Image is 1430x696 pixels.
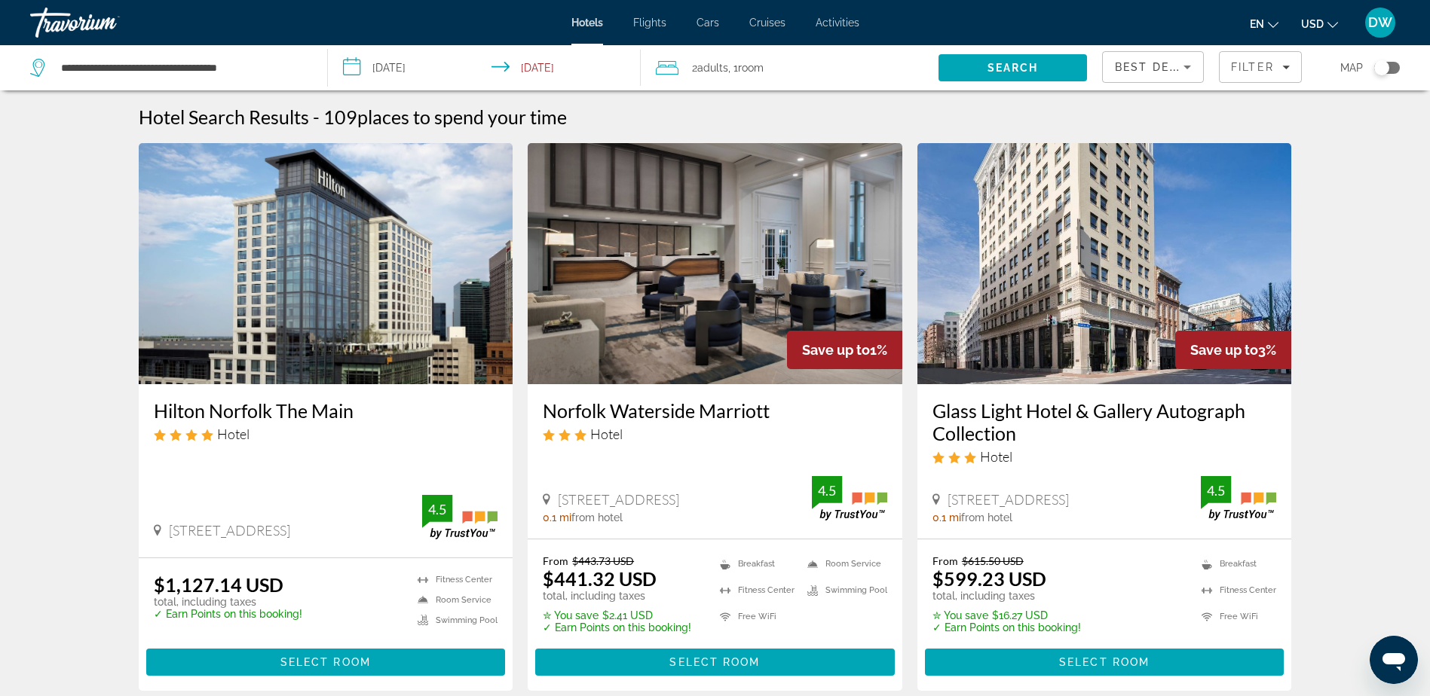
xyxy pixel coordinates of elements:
button: Change currency [1301,13,1338,35]
span: Best Deals [1115,61,1193,73]
span: DW [1368,15,1392,30]
button: Select check in and out date [328,45,641,90]
li: Swimming Pool [410,614,498,627]
button: Filters [1219,51,1302,83]
div: 3 star Hotel [932,448,1277,465]
span: [STREET_ADDRESS] [558,491,679,508]
span: Select Room [669,656,760,668]
div: 4.5 [422,500,452,518]
p: ✓ Earn Points on this booking! [154,608,302,620]
a: Norfolk Waterside Marriott [543,399,887,422]
button: Select Room [535,649,895,676]
a: Cruises [749,17,785,29]
span: From [932,554,958,567]
li: Room Service [410,594,498,606]
button: Change language [1250,13,1278,35]
div: 4 star Hotel [154,426,498,442]
li: Breakfast [712,554,800,573]
span: USD [1301,18,1324,30]
a: Select Room [925,652,1285,669]
img: TrustYou guest rating badge [1201,476,1276,520]
iframe: Button to launch messaging window [1370,636,1418,684]
span: Hotel [590,426,623,442]
p: total, including taxes [154,596,302,608]
span: 0.1 mi [932,511,961,524]
a: Hilton Norfolk The Main [139,143,513,384]
li: Swimming Pool [800,581,887,600]
p: $2.41 USD [543,609,691,621]
img: Glass Light Hotel & Gallery Autograph Collection [917,143,1292,384]
span: Select Room [1059,656,1150,668]
span: ✮ You save [543,609,599,621]
li: Breakfast [1194,554,1276,573]
span: from hotel [961,511,1012,524]
a: Flights [633,17,666,29]
img: TrustYou guest rating badge [812,476,887,520]
span: Select Room [280,656,371,668]
ins: $1,127.14 USD [154,573,283,596]
span: Hotel [217,426,250,442]
li: Free WiFi [1194,607,1276,626]
div: 1% [787,331,902,369]
button: User Menu [1361,7,1400,38]
h1: Hotel Search Results [139,105,309,128]
span: places to spend your time [357,105,567,128]
a: Select Room [535,652,895,669]
span: from hotel [571,511,623,524]
div: 3 star Hotel [543,426,887,442]
span: [STREET_ADDRESS] [948,491,1069,508]
a: Activities [816,17,859,29]
li: Free WiFi [712,607,800,626]
a: Hilton Norfolk The Main [154,399,498,422]
span: From [543,554,568,567]
li: Room Service [800,554,887,573]
p: ✓ Earn Points on this booking! [932,621,1081,633]
p: total, including taxes [932,590,1081,602]
span: , 1 [728,57,764,78]
a: Glass Light Hotel & Gallery Autograph Collection [932,399,1277,444]
h2: 109 [323,105,567,128]
li: Fitness Center [410,573,498,586]
span: Save up to [802,342,870,358]
p: total, including taxes [543,590,691,602]
span: Filter [1231,61,1274,73]
a: Cars [697,17,719,29]
span: Hotel [980,448,1012,465]
button: Toggle map [1363,61,1400,75]
span: 0.1 mi [543,511,571,524]
span: Adults [697,62,728,74]
li: Fitness Center [712,581,800,600]
div: 3% [1175,331,1291,369]
span: Room [738,62,764,74]
div: 4.5 [1201,481,1231,499]
span: [STREET_ADDRESS] [169,522,290,539]
del: $615.50 USD [962,554,1024,567]
input: Search hotel destination [60,56,305,79]
ins: $441.32 USD [543,567,657,590]
p: ✓ Earn Points on this booking! [543,621,691,633]
a: Select Room [146,652,506,669]
img: Norfolk Waterside Marriott [528,143,902,384]
span: Hotels [571,17,603,29]
button: Select Room [925,649,1285,676]
button: Select Room [146,649,506,676]
button: Search [939,54,1087,81]
del: $443.73 USD [572,554,634,567]
a: Travorium [30,3,181,42]
span: 2 [692,57,728,78]
span: Map [1340,57,1363,78]
span: - [313,105,320,128]
li: Fitness Center [1194,581,1276,600]
span: Save up to [1190,342,1258,358]
span: en [1250,18,1264,30]
span: Search [988,62,1039,74]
